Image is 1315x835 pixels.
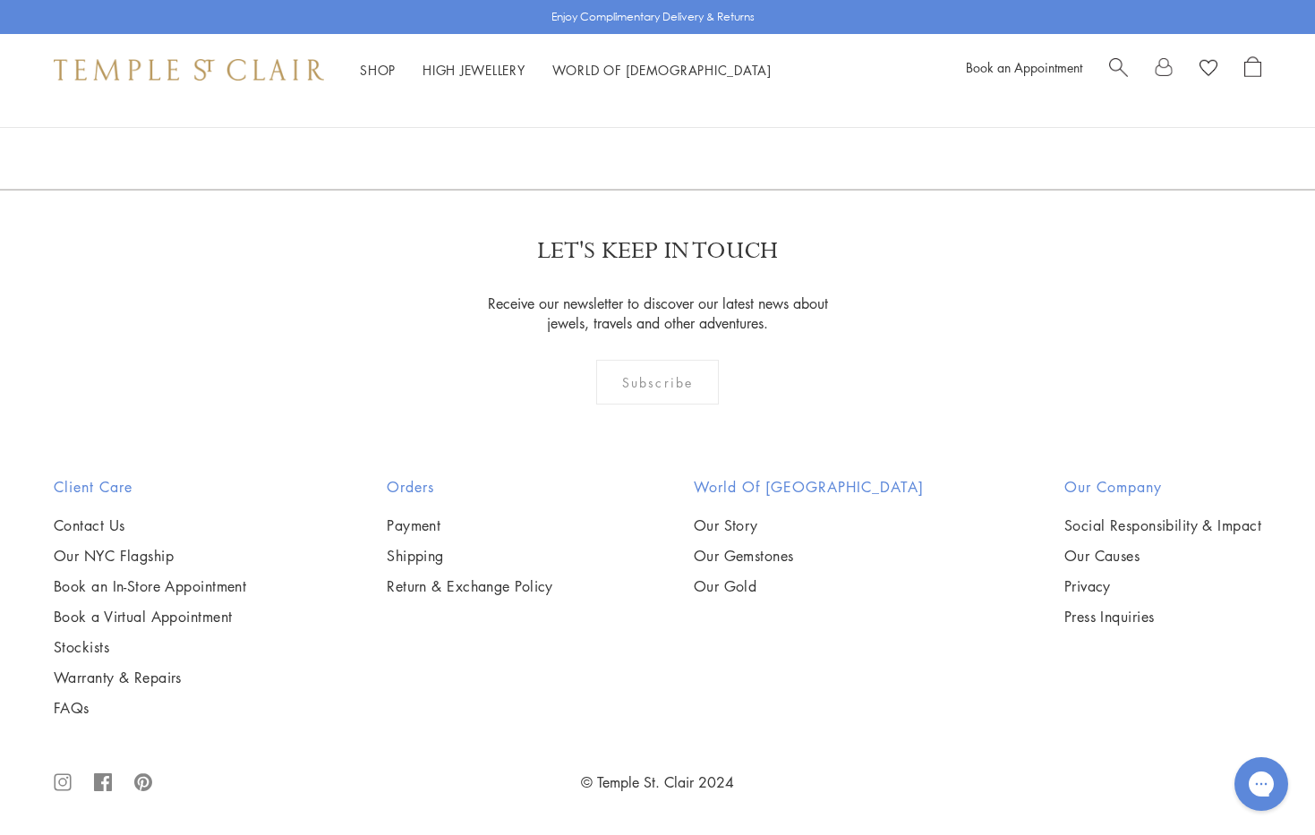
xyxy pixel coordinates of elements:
a: Stockists [54,637,246,657]
a: View Wishlist [1200,56,1217,83]
iframe: Gorgias live chat messenger [1225,751,1297,817]
a: Our Gemstones [694,546,924,566]
a: Contact Us [54,515,246,535]
a: Our Causes [1064,546,1261,566]
a: Book an Appointment [966,58,1082,76]
p: LET'S KEEP IN TOUCH [537,235,778,267]
a: Book an In-Store Appointment [54,576,246,596]
p: Enjoy Complimentary Delivery & Returns [551,8,755,26]
p: Receive our newsletter to discover our latest news about jewels, travels and other adventures. [476,294,839,333]
h2: Client Care [54,476,246,498]
h2: World of [GEOGRAPHIC_DATA] [694,476,924,498]
h2: Our Company [1064,476,1261,498]
h2: Orders [387,476,553,498]
a: Press Inquiries [1064,607,1261,626]
a: © Temple St. Clair 2024 [581,772,734,792]
img: Temple St. Clair [54,59,324,81]
a: FAQs [54,698,246,718]
a: Our Gold [694,576,924,596]
a: Search [1109,56,1128,83]
a: Our NYC Flagship [54,546,246,566]
a: Social Responsibility & Impact [1064,515,1261,535]
a: Privacy [1064,576,1261,596]
nav: Main navigation [360,59,772,81]
a: Return & Exchange Policy [387,576,553,596]
a: Our Story [694,515,924,535]
div: Subscribe [596,360,719,405]
a: Open Shopping Bag [1244,56,1261,83]
a: Payment [387,515,553,535]
a: Warranty & Repairs [54,668,246,687]
a: ShopShop [360,61,396,79]
a: Shipping [387,546,553,566]
a: World of [DEMOGRAPHIC_DATA]World of [DEMOGRAPHIC_DATA] [552,61,772,79]
a: High JewelleryHigh Jewellery [423,61,525,79]
a: Book a Virtual Appointment [54,607,246,626]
